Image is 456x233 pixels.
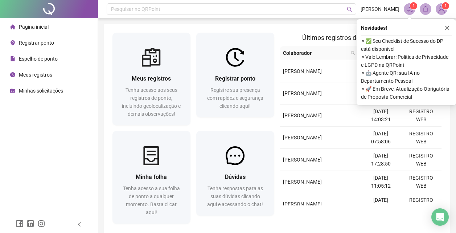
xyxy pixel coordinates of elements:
span: instagram [38,220,45,227]
a: Registrar pontoRegistre sua presença com rapidez e segurança clicando aqui! [196,33,274,117]
span: Meus registros [132,75,171,82]
sup: 1 [410,2,417,9]
span: [PERSON_NAME] [283,179,322,185]
span: home [10,24,15,29]
span: [PERSON_NAME] [283,90,322,96]
a: DúvidasTenha respostas para as suas dúvidas clicando aqui e acessando o chat! [196,131,274,216]
span: Colaborador [283,49,348,57]
span: Minhas solicitações [19,88,63,94]
span: Registre sua presença com rapidez e segurança clicando aqui! [207,87,263,109]
span: 1 [412,3,415,8]
td: [DATE] 14:03:21 [361,105,401,127]
span: close [445,25,450,30]
span: Espelho de ponto [19,56,58,62]
span: Registrar ponto [215,75,255,82]
span: search [349,48,357,58]
span: Registrar ponto [19,40,54,46]
span: file [10,56,15,61]
a: Meus registrosTenha acesso aos seus registros de ponto, incluindo geolocalização e demais observa... [112,33,190,125]
div: Open Intercom Messenger [431,208,449,226]
span: 1 [444,3,447,8]
td: REGISTRO WEB [401,171,441,193]
span: ⚬ 🤖 Agente QR: sua IA no Departamento Pessoal [361,69,452,85]
td: [DATE] 07:58:06 [361,127,401,149]
span: environment [10,40,15,45]
span: clock-circle [10,72,15,77]
td: REGISTRO WEB [401,127,441,149]
span: left [77,222,82,227]
span: Meus registros [19,72,52,78]
span: Tenha acesso a sua folha de ponto a qualquer momento. Basta clicar aqui! [123,185,180,215]
span: Últimos registros de ponto sincronizados [302,34,419,41]
span: search [347,7,352,12]
td: REGISTRO WEB [401,149,441,171]
span: Tenha acesso aos seus registros de ponto, incluindo geolocalização e demais observações! [122,87,181,117]
sup: Atualize o seu contato no menu Meus Dados [442,2,449,9]
span: schedule [10,88,15,93]
span: [PERSON_NAME] [283,135,322,140]
img: 90160 [436,4,447,15]
span: notification [406,6,413,12]
span: Minha folha [136,173,167,180]
span: Dúvidas [225,173,246,180]
td: [DATE] 14:09:30 [361,193,401,215]
span: linkedin [27,220,34,227]
span: ⚬ 🚀 Em Breve, Atualização Obrigatória de Proposta Comercial [361,85,452,101]
span: [PERSON_NAME] [283,157,322,163]
td: REGISTRO WEB [401,105,441,127]
span: search [351,51,355,55]
td: [DATE] 17:28:50 [361,149,401,171]
span: ⚬ ✅ Seu Checklist de Sucesso do DP está disponível [361,37,452,53]
span: ⚬ Vale Lembrar: Política de Privacidade e LGPD na QRPoint [361,53,452,69]
td: [DATE] 11:05:12 [361,171,401,193]
span: facebook [16,220,23,227]
span: Página inicial [19,24,49,30]
span: [PERSON_NAME] [283,113,322,118]
a: Minha folhaTenha acesso a sua folha de ponto a qualquer momento. Basta clicar aqui! [112,131,190,224]
span: [PERSON_NAME] [283,68,322,74]
span: Novidades ! [361,24,387,32]
span: [PERSON_NAME] [283,201,322,207]
td: REGISTRO WEB [401,193,441,215]
span: [PERSON_NAME] [361,5,399,13]
span: Tenha respostas para as suas dúvidas clicando aqui e acessando o chat! [207,185,263,207]
span: bell [422,6,429,12]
